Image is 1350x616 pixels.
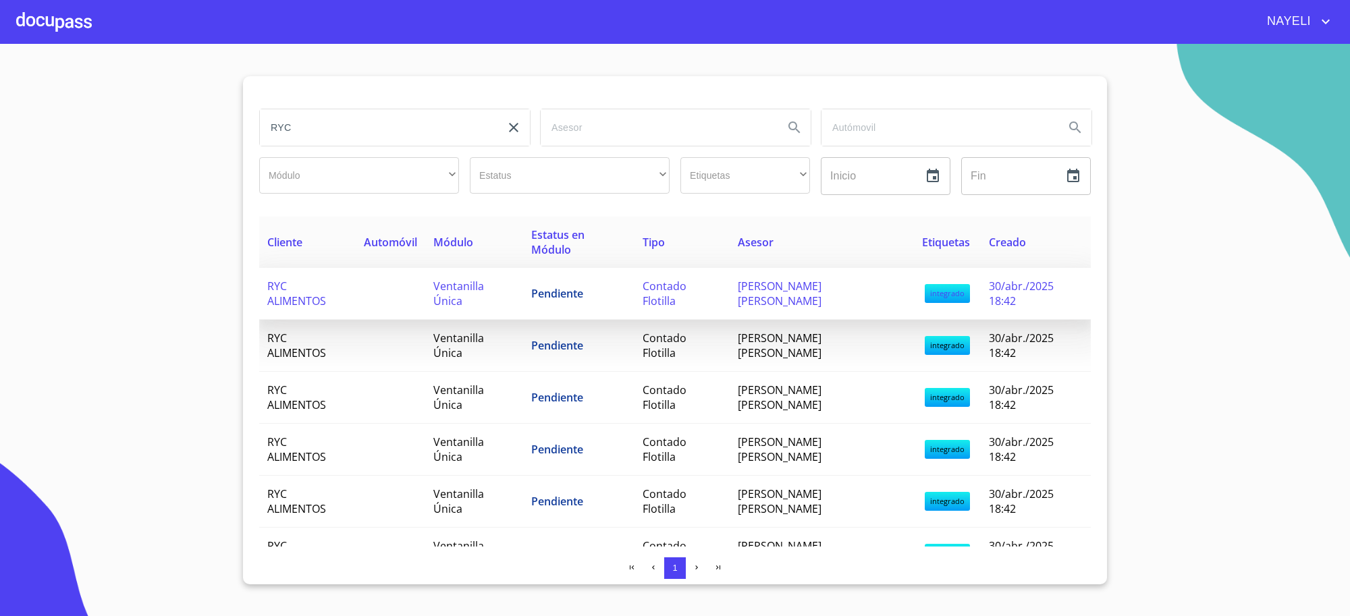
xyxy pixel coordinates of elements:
[925,544,970,563] span: integrado
[821,109,1054,146] input: search
[643,435,686,464] span: Contado Flotilla
[531,442,583,457] span: Pendiente
[267,331,326,360] span: RYC ALIMENTOS
[680,157,810,194] div: ​
[989,279,1054,308] span: 30/abr./2025 18:42
[267,279,326,308] span: RYC ALIMENTOS
[922,235,970,250] span: Etiquetas
[1059,111,1091,144] button: Search
[267,435,326,464] span: RYC ALIMENTOS
[672,563,677,573] span: 1
[1257,11,1334,32] button: account of current user
[267,383,326,412] span: RYC ALIMENTOS
[531,546,583,561] span: Pendiente
[925,492,970,511] span: integrado
[738,538,821,568] span: [PERSON_NAME] [PERSON_NAME]
[778,111,811,144] button: Search
[433,235,473,250] span: Módulo
[925,388,970,407] span: integrado
[738,331,821,360] span: [PERSON_NAME] [PERSON_NAME]
[259,157,459,194] div: ​
[738,235,774,250] span: Asesor
[738,435,821,464] span: [PERSON_NAME] [PERSON_NAME]
[267,538,326,568] span: RYC ALIMENTOS
[531,494,583,509] span: Pendiente
[989,435,1054,464] span: 30/abr./2025 18:42
[643,538,686,568] span: Contado Flotilla
[643,235,665,250] span: Tipo
[433,435,484,464] span: Ventanilla Única
[531,286,583,301] span: Pendiente
[989,331,1054,360] span: 30/abr./2025 18:42
[433,279,484,308] span: Ventanilla Única
[738,486,821,516] span: [PERSON_NAME] [PERSON_NAME]
[267,486,326,516] span: RYC ALIMENTOS
[541,109,773,146] input: search
[925,284,970,303] span: integrado
[433,486,484,516] span: Ventanilla Única
[738,279,821,308] span: [PERSON_NAME] [PERSON_NAME]
[267,235,302,250] span: Cliente
[664,557,686,579] button: 1
[989,486,1054,516] span: 30/abr./2025 18:42
[925,336,970,355] span: integrado
[643,279,686,308] span: Contado Flotilla
[643,383,686,412] span: Contado Flotilla
[531,390,583,405] span: Pendiente
[1257,11,1318,32] span: NAYELI
[989,538,1054,568] span: 30/abr./2025 18:24
[433,383,484,412] span: Ventanilla Única
[531,227,585,257] span: Estatus en Módulo
[364,235,417,250] span: Automóvil
[643,331,686,360] span: Contado Flotilla
[531,338,583,353] span: Pendiente
[433,331,484,360] span: Ventanilla Única
[989,235,1026,250] span: Creado
[433,538,484,568] span: Ventanilla Única
[470,157,670,194] div: ​
[738,383,821,412] span: [PERSON_NAME] [PERSON_NAME]
[643,486,686,516] span: Contado Flotilla
[497,111,530,144] button: clear input
[260,109,492,146] input: search
[989,383,1054,412] span: 30/abr./2025 18:42
[925,440,970,459] span: integrado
